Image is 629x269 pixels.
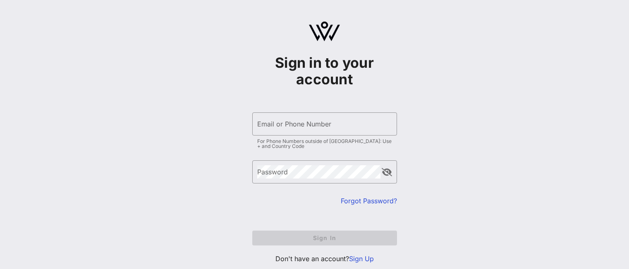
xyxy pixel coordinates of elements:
[252,254,397,264] p: Don't have an account?
[257,139,392,149] div: For Phone Numbers outside of [GEOGRAPHIC_DATA]: Use + and Country Code
[349,255,374,263] a: Sign Up
[252,55,397,88] h1: Sign in to your account
[341,197,397,205] a: Forgot Password?
[382,168,392,176] button: append icon
[309,21,340,41] img: logo.svg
